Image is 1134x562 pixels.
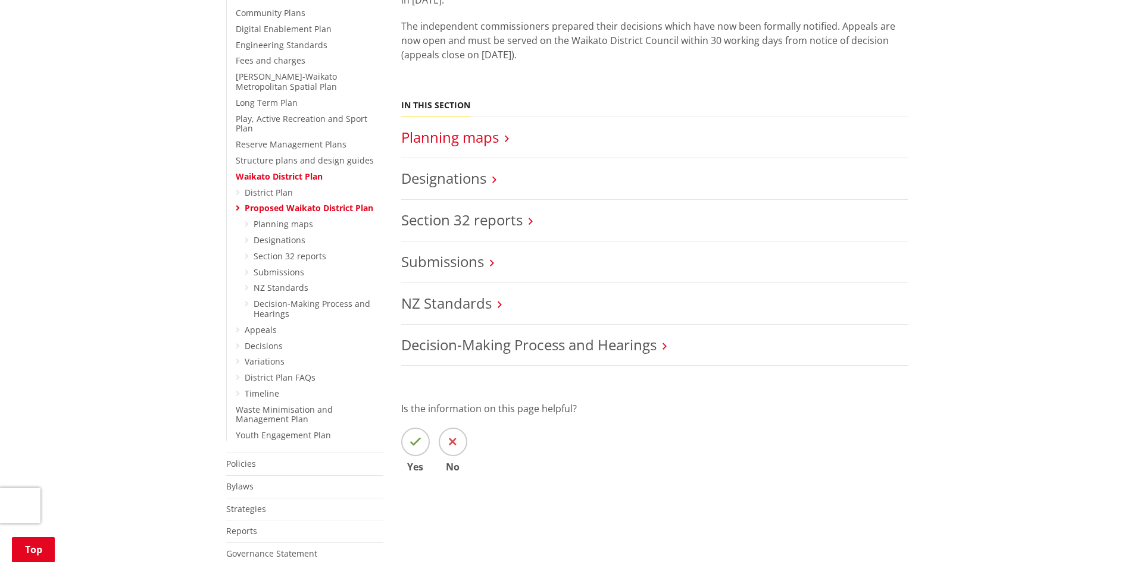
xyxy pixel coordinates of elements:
[254,266,304,278] a: Submissions
[245,324,277,335] a: Appeals
[1079,512,1122,555] iframe: Messenger Launcher
[245,388,279,399] a: Timeline
[401,462,430,472] span: Yes
[245,340,283,351] a: Decisions
[401,19,908,62] p: The independent commissioners prepared their decisions which have now been formally notified. App...
[401,101,470,111] h5: In this section
[236,7,305,18] a: Community Plans
[401,252,484,271] a: Submissions
[236,71,337,92] a: [PERSON_NAME]-Waikato Metropolitan Spatial Plan
[12,537,55,562] a: Top
[245,187,293,198] a: District Plan
[401,335,657,354] a: Decision-Making Process and Hearings
[226,458,256,469] a: Policies
[236,171,323,182] a: Waikato District Plan
[254,234,305,246] a: Designations
[236,155,374,166] a: Structure plans and design guides
[236,39,327,51] a: Engineering Standards
[236,97,298,108] a: Long Term Plan
[226,503,266,514] a: Strategies
[254,250,326,262] a: Section 32 reports
[401,168,486,188] a: Designations
[226,525,257,536] a: Reports
[401,293,492,313] a: NZ Standards
[254,298,370,319] a: Decision-Making Process and Hearings
[236,139,346,150] a: Reserve Management Plans
[236,404,333,425] a: Waste Minimisation and Management Plan
[401,401,908,416] p: Is the information on this page helpful?
[236,23,332,34] a: Digital Enablement Plan
[401,127,499,147] a: Planning maps
[439,462,467,472] span: No
[226,481,254,492] a: Bylaws
[245,372,315,383] a: District Plan FAQs
[254,218,313,230] a: Planning maps
[236,55,305,66] a: Fees and charges
[236,113,367,134] a: Play, Active Recreation and Sport Plan
[254,282,308,293] a: NZ Standards
[245,202,373,214] a: Proposed Waikato District Plan
[226,548,317,559] a: Governance Statement
[236,429,331,441] a: Youth Engagement Plan
[245,356,285,367] a: Variations
[401,210,523,230] a: Section 32 reports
